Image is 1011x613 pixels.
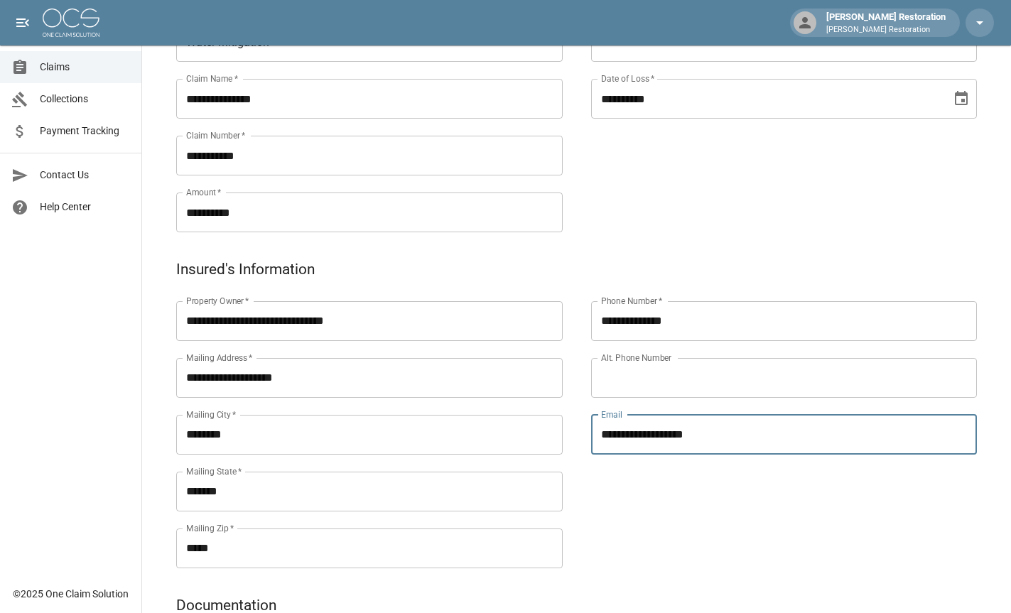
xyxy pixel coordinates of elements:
[13,587,129,601] div: © 2025 One Claim Solution
[601,295,662,307] label: Phone Number
[601,352,671,364] label: Alt. Phone Number
[821,10,951,36] div: [PERSON_NAME] Restoration
[826,24,946,36] p: [PERSON_NAME] Restoration
[186,72,238,85] label: Claim Name
[186,129,245,141] label: Claim Number
[186,295,249,307] label: Property Owner
[40,124,130,139] span: Payment Tracking
[43,9,99,37] img: ocs-logo-white-transparent.png
[9,9,37,37] button: open drawer
[947,85,975,113] button: Choose date, selected date is Sep 2, 2025
[186,352,252,364] label: Mailing Address
[40,60,130,75] span: Claims
[601,408,622,421] label: Email
[601,72,654,85] label: Date of Loss
[186,408,237,421] label: Mailing City
[40,168,130,183] span: Contact Us
[40,92,130,107] span: Collections
[40,200,130,215] span: Help Center
[186,522,234,534] label: Mailing Zip
[186,186,222,198] label: Amount
[186,465,242,477] label: Mailing State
